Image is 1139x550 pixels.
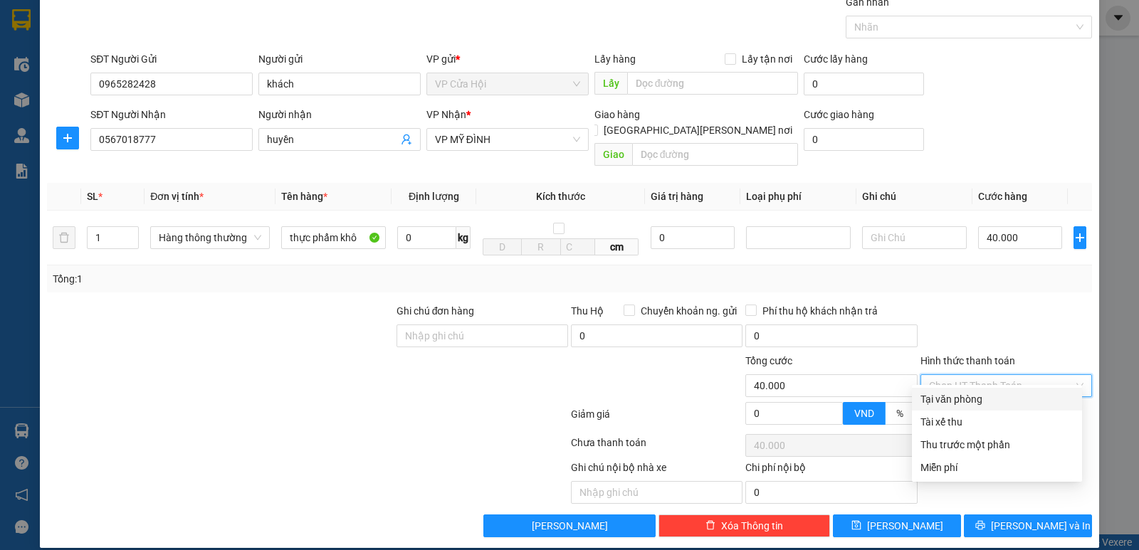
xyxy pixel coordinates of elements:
[435,129,580,150] span: VP MỸ ĐÌNH
[598,122,798,138] span: [GEOGRAPHIC_DATA][PERSON_NAME] nơi
[409,191,459,202] span: Định lượng
[571,460,742,481] div: Ghi chú nội bộ nhà xe
[426,51,589,67] div: VP gửi
[740,183,856,211] th: Loại phụ phí
[736,51,798,67] span: Lấy tận nơi
[1074,232,1086,243] span: plus
[920,391,1074,407] div: Tại văn phòng
[435,73,580,95] span: VP Cửa Hội
[571,305,604,317] span: Thu Hộ
[896,408,903,419] span: %
[920,414,1074,430] div: Tài xế thu
[532,518,608,534] span: [PERSON_NAME]
[745,460,917,481] div: Chi phí nội bộ
[651,191,703,202] span: Giá trị hàng
[483,238,522,255] input: D
[521,238,560,255] input: R
[862,226,967,249] input: Ghi Chú
[87,191,98,202] span: SL
[159,227,261,248] span: Hàng thông thường
[397,305,475,317] label: Ghi chú đơn hàng
[757,303,883,319] span: Phí thu hộ khách nhận trả
[804,109,874,120] label: Cước giao hàng
[53,226,75,249] button: delete
[867,518,943,534] span: [PERSON_NAME]
[595,238,639,255] span: cm
[536,191,585,202] span: Kích thước
[978,191,1027,202] span: Cước hàng
[560,238,596,255] input: C
[571,481,742,504] input: Nhập ghi chú
[975,520,985,532] span: printer
[627,72,799,95] input: Dọc đường
[258,107,421,122] div: Người nhận
[56,127,79,149] button: plus
[920,355,1015,366] label: Hình thức thanh toán
[991,518,1091,534] span: [PERSON_NAME] và In
[150,191,204,202] span: Đơn vị tính
[483,514,655,537] button: [PERSON_NAME]
[281,226,386,249] input: VD: Bàn, Ghế
[594,109,640,120] span: Giao hàng
[401,134,412,145] span: user-add
[426,109,466,120] span: VP Nhận
[804,73,924,95] input: Cước lấy hàng
[705,520,715,532] span: delete
[635,303,742,319] span: Chuyển khoản ng. gửi
[569,406,744,431] div: Giảm giá
[833,514,961,537] button: save[PERSON_NAME]
[856,183,972,211] th: Ghi chú
[804,128,924,151] input: Cước giao hàng
[851,520,861,532] span: save
[23,60,128,109] span: [GEOGRAPHIC_DATA], [GEOGRAPHIC_DATA] ↔ [GEOGRAPHIC_DATA]
[594,53,636,65] span: Lấy hàng
[721,518,783,534] span: Xóa Thông tin
[1074,226,1086,249] button: plus
[397,324,568,347] input: Ghi chú đơn hàng
[632,143,799,166] input: Dọc đường
[90,107,253,122] div: SĐT Người Nhận
[651,226,735,249] input: 0
[24,11,127,58] strong: CHUYỂN PHÁT NHANH AN PHÚ QUÝ
[854,408,874,419] span: VND
[53,271,441,287] div: Tổng: 1
[569,435,744,460] div: Chưa thanh toán
[594,72,627,95] span: Lấy
[964,514,1092,537] button: printer[PERSON_NAME] và In
[745,355,792,366] span: Tổng cước
[920,437,1074,453] div: Thu trước một phần
[281,191,327,202] span: Tên hàng
[7,77,21,147] img: logo
[594,143,632,166] span: Giao
[456,226,471,249] span: kg
[804,53,868,65] label: Cước lấy hàng
[90,51,253,67] div: SĐT Người Gửi
[57,132,78,144] span: plus
[258,51,421,67] div: Người gửi
[658,514,830,537] button: deleteXóa Thông tin
[920,460,1074,475] div: Miễn phí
